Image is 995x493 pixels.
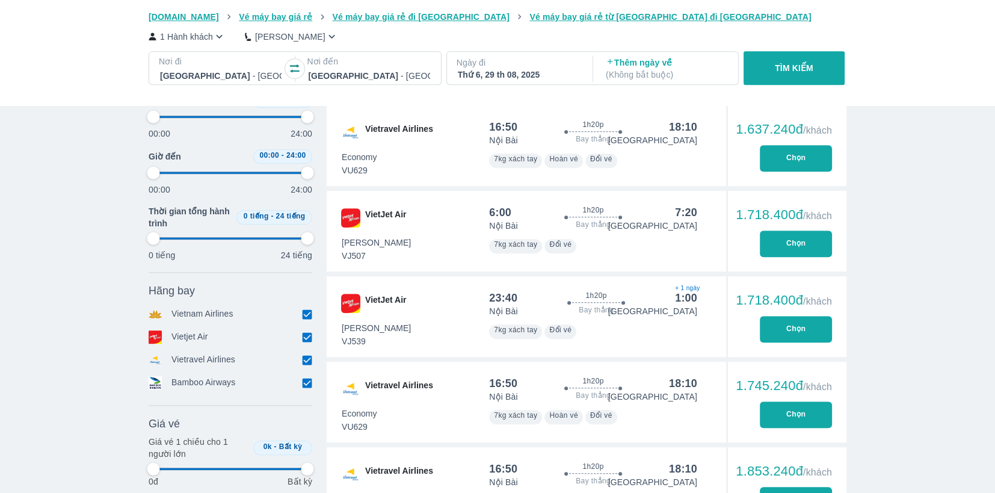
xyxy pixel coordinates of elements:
span: 0 tiếng [244,212,269,220]
span: Giá vé [149,417,180,431]
span: Vé máy bay giá rẻ [239,12,312,22]
span: 24 tiếng [276,212,306,220]
p: ( Không bắt buộc ) [606,69,727,81]
p: Nơi đến [307,55,431,67]
div: 1.853.240đ [736,464,832,479]
p: Bất kỳ [288,476,312,488]
span: VU629 [342,164,377,176]
div: 1.718.400đ [736,293,832,308]
p: Nội Bài [489,305,517,317]
span: VietJet Air [365,294,406,313]
div: 18:10 [669,376,697,391]
p: TÌM KIẾM [775,62,813,74]
span: Thời gian tổng hành trình [149,205,232,229]
p: Vietravel Airlines [171,353,235,367]
img: VJ [341,294,360,313]
span: Hoàn vé [549,155,578,163]
span: Đổi vé [590,155,612,163]
p: [GEOGRAPHIC_DATA] [608,305,697,317]
span: Đổi vé [549,326,571,334]
p: 24:00 [291,128,312,140]
p: Nội Bài [489,476,517,488]
span: Vietravel Airlines [365,379,433,398]
span: /khách [803,467,832,477]
p: 0đ [149,476,158,488]
span: Đổi vé [549,240,571,249]
div: 1.718.400đ [736,208,832,222]
div: 18:10 [669,462,697,476]
span: 1h20p [585,291,606,300]
span: 1h20p [582,120,603,129]
p: 1 Hành khách [160,31,213,43]
p: 00:00 [149,184,170,196]
div: 16:50 [489,376,517,391]
p: Nội Bài [489,391,517,403]
button: Chọn [760,145,832,172]
div: 16:50 [489,462,517,476]
span: VietJet Air [365,208,406,228]
span: 7kg xách tay [494,155,537,163]
span: Economy [342,151,377,163]
button: TÌM KIẾM [744,51,844,85]
span: 7kg xách tay [494,240,537,249]
span: Vé máy bay giá rẻ từ [GEOGRAPHIC_DATA] đi [GEOGRAPHIC_DATA] [529,12,811,22]
button: 1 Hành khách [149,30,226,43]
p: [GEOGRAPHIC_DATA] [608,134,697,146]
p: [GEOGRAPHIC_DATA] [608,476,697,488]
p: Ngày đi [457,57,581,69]
div: 1.637.240đ [736,122,832,137]
span: - [282,151,284,160]
div: 1:00 [675,291,697,305]
span: 0k [263,442,272,451]
img: VU [341,379,360,398]
span: 1h20p [582,376,603,386]
span: + 1 ngày [675,284,697,293]
p: Nội Bài [489,220,517,232]
img: VU [341,123,360,142]
span: Vietravel Airlines [365,465,433,484]
button: Chọn [760,316,832,343]
span: 1h20p [582,462,603,471]
p: 0 tiếng [149,249,175,261]
p: [PERSON_NAME] [255,31,325,43]
span: /khách [803,211,832,221]
span: /khách [803,382,832,392]
span: Đổi vé [590,411,612,420]
span: [PERSON_NAME] [342,322,411,334]
nav: breadcrumb [149,11,846,23]
span: Bất kỳ [279,442,303,451]
div: Thứ 6, 29 th 08, 2025 [458,69,579,81]
span: - [274,442,277,451]
div: 18:10 [669,120,697,134]
button: [PERSON_NAME] [245,30,338,43]
button: Chọn [760,402,832,428]
p: Bamboo Airways [171,376,235,389]
span: 7kg xách tay [494,326,537,334]
p: Nơi đi [159,55,283,67]
div: 6:00 [489,205,511,220]
p: [GEOGRAPHIC_DATA] [608,220,697,232]
span: Hoàn vé [549,411,578,420]
span: /khách [803,125,832,135]
span: Vietravel Airlines [365,123,433,142]
span: Giờ đến [149,150,181,163]
div: 1.745.240đ [736,379,832,393]
span: VU629 [342,421,377,433]
button: Chọn [760,231,832,257]
div: 7:20 [675,205,697,220]
img: VJ [341,208,360,228]
span: [DOMAIN_NAME] [149,12,219,22]
span: - [271,212,273,220]
p: Vietnam Airlines [171,308,233,321]
p: [GEOGRAPHIC_DATA] [608,391,697,403]
p: Thêm ngày về [606,57,727,81]
p: 00:00 [149,128,170,140]
div: 16:50 [489,120,517,134]
span: 24:00 [286,151,306,160]
span: 1h20p [582,205,603,215]
span: Economy [342,408,377,420]
img: VU [341,465,360,484]
span: Vé máy bay giá rẻ đi [GEOGRAPHIC_DATA] [333,12,510,22]
p: Vietjet Air [171,330,208,344]
p: Nội Bài [489,134,517,146]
